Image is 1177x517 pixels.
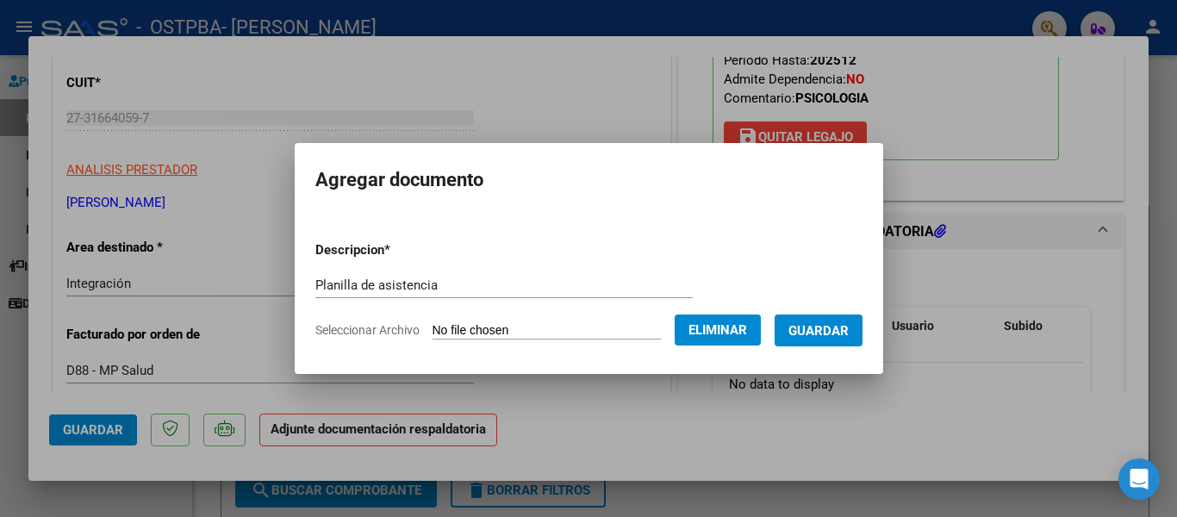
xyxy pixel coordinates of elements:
span: Eliminar [688,322,747,338]
p: Descripcion [315,240,480,260]
h2: Agregar documento [315,164,863,196]
button: Guardar [775,315,863,346]
button: Eliminar [675,315,761,346]
span: Guardar [788,323,849,339]
span: Seleccionar Archivo [315,323,420,337]
div: Open Intercom Messenger [1118,458,1160,500]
